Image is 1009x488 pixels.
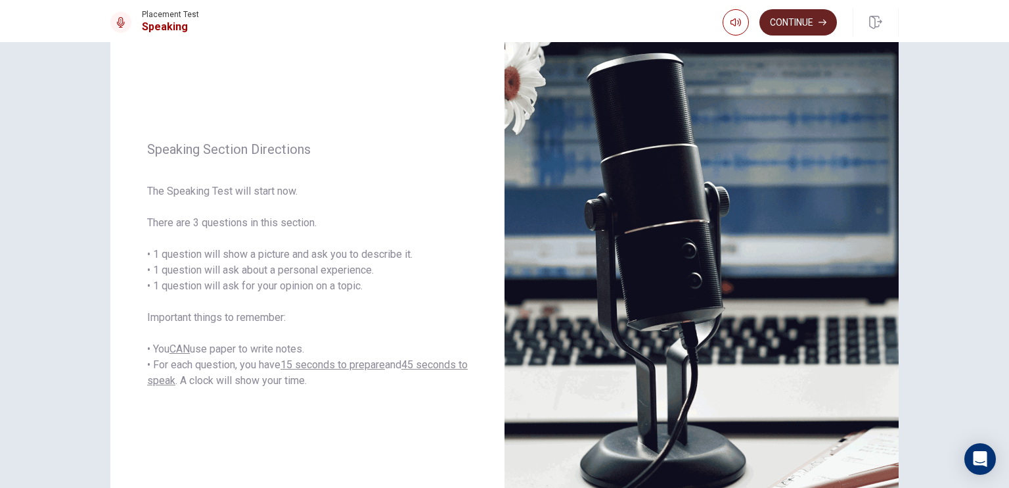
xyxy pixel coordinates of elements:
button: Continue [759,9,837,36]
h1: Speaking [142,19,199,35]
span: Placement Test [142,10,199,19]
span: Speaking Section Directions [147,141,468,157]
span: The Speaking Test will start now. There are 3 questions in this section. • 1 question will show a... [147,183,468,389]
u: CAN [169,343,190,355]
u: 15 seconds to prepare [280,358,385,371]
div: Open Intercom Messenger [964,443,996,475]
